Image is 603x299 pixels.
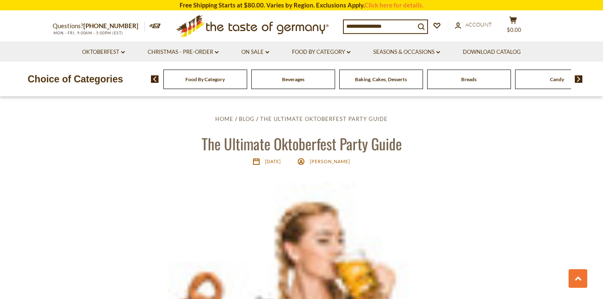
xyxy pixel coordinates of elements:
[215,116,233,122] a: Home
[26,134,577,153] h1: The Ultimate Oktoberfest Party Guide
[365,1,423,9] a: Click here for details.
[265,159,281,164] time: [DATE]
[461,76,477,82] a: Breads
[355,76,407,82] a: Baking, Cakes, Desserts
[373,48,440,57] a: Seasons & Occasions
[185,76,225,82] a: Food By Category
[148,48,219,57] a: Christmas - PRE-ORDER
[550,76,564,82] a: Candy
[501,16,525,37] button: $0.00
[83,22,139,29] a: [PHONE_NUMBER]
[507,27,521,33] span: $0.00
[463,48,521,57] a: Download Catalog
[465,21,492,28] span: Account
[241,48,269,57] a: On Sale
[310,159,350,164] span: [PERSON_NAME]
[53,21,145,31] p: Questions?
[282,76,304,82] a: Beverages
[151,75,159,83] img: previous arrow
[239,116,255,122] a: Blog
[575,75,583,83] img: next arrow
[260,116,388,122] a: The Ultimate Oktoberfest Party Guide
[53,31,123,35] span: MON - FRI, 9:00AM - 5:00PM (EST)
[82,48,125,57] a: Oktoberfest
[292,48,350,57] a: Food By Category
[455,20,492,29] a: Account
